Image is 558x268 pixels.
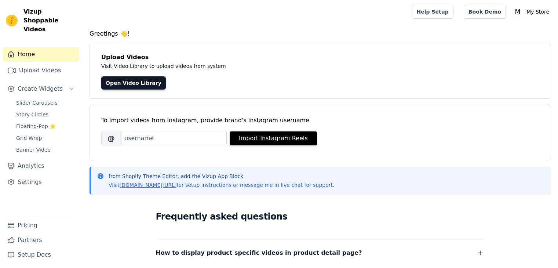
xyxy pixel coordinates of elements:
[12,121,79,131] a: Floating-Pop ⭐
[12,109,79,120] a: Story Circles
[101,62,430,70] p: Visit Video Library to upload videos from system
[101,116,539,125] div: To import videos from Instagram, provide brand's instagram username
[3,247,79,262] a: Setup Docs
[101,131,121,146] span: @
[3,82,79,96] button: Create Widgets
[156,209,485,224] h2: Frequently asked questions
[121,131,227,146] input: username
[16,134,42,142] span: Grid Wrap
[515,8,521,15] text: M
[109,181,334,189] p: Visit for setup instructions or message me in live chat for support.
[230,131,317,145] button: Import Instagram Reels
[156,248,485,258] button: How to display product specific videos in product detail page?
[464,5,506,19] a: Book Demo
[101,76,166,90] a: Open Video Library
[23,7,76,34] span: Vizup Shoppable Videos
[12,145,79,155] a: Banner Video
[412,5,453,19] a: Help Setup
[3,63,79,78] a: Upload Videos
[109,173,334,180] p: from Shopify Theme Editor, add the Vizup App Block
[101,53,539,62] h4: Upload Videos
[6,15,18,26] img: Vizup
[16,99,58,106] span: Slider Carousels
[120,182,177,188] a: [DOMAIN_NAME][URL]
[12,133,79,143] a: Grid Wrap
[90,29,551,38] h4: Greetings 👋!
[3,233,79,247] a: Partners
[18,84,63,93] span: Create Widgets
[16,123,56,130] span: Floating-Pop ⭐
[16,146,51,153] span: Banner Video
[512,5,552,18] button: M My Store
[3,47,79,62] a: Home
[12,98,79,108] a: Slider Carousels
[3,159,79,173] a: Analytics
[3,175,79,189] a: Settings
[156,248,362,258] span: How to display product specific videos in product detail page?
[3,218,79,233] a: Pricing
[16,111,48,118] span: Story Circles
[524,5,552,18] p: My Store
